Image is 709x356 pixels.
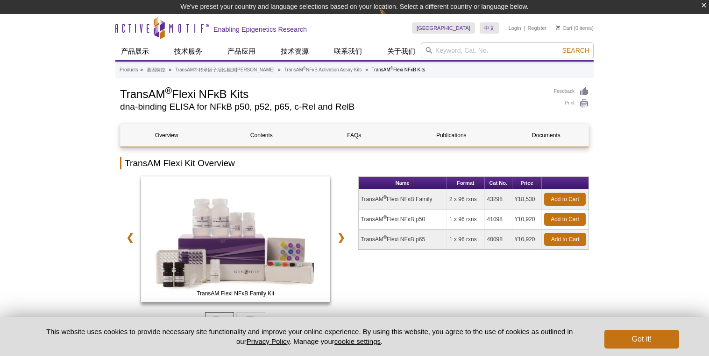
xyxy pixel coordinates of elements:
[115,42,155,60] a: 产品展示
[30,327,589,346] p: This website uses cookies to provide necessary site functionality and improve your online experie...
[544,193,586,206] a: Add to Cart
[120,66,138,74] a: Products
[556,22,594,34] li: (0 items)
[303,66,306,70] sup: ®
[447,189,485,209] td: 2 x 96 rxns
[485,189,513,209] td: 43298
[527,25,546,31] a: Register
[554,86,589,97] a: Feedback
[544,233,586,246] a: Add to Cart
[524,22,525,34] li: |
[213,25,307,34] h2: Enabling Epigenetics Research
[382,42,421,60] a: 关于我们
[485,230,513,250] td: 40098
[120,103,545,111] h2: dna-binding ELISA for NFkB p50, p52, p65, c-Rel and RelB
[512,189,542,209] td: ¥18,530
[562,47,589,54] span: Search
[147,66,165,74] a: 基因调控
[421,42,594,58] input: Keyword, Cat. No.
[604,330,679,349] button: Got it!
[165,85,172,96] sup: ®
[383,215,387,220] sup: ®
[175,66,275,74] a: TransAM® 转录因子活性检测[PERSON_NAME]
[359,209,447,230] td: TransAM Flexi NFκB p50
[140,67,143,72] li: »
[554,99,589,109] a: Print
[560,46,592,55] button: Search
[359,177,447,189] th: Name
[379,7,404,29] img: Change Here
[120,86,545,100] h1: TransAM Flexi NFκB Kits
[447,209,485,230] td: 1 x 96 rxns
[169,42,208,60] a: 技术服务
[222,42,261,60] a: 产品应用
[556,25,572,31] a: Cart
[447,177,485,189] th: Format
[405,124,497,147] a: Publications
[121,124,213,147] a: Overview
[480,22,499,34] a: 中文
[512,177,542,189] th: Price
[383,195,387,200] sup: ®
[275,42,314,60] a: 技术资源
[120,227,140,248] a: ❮
[556,25,560,30] img: Your Cart
[485,209,513,230] td: 41098
[120,157,589,169] h2: TransAM Flexi Kit Overview
[512,209,542,230] td: ¥10,920
[247,337,290,345] a: Privacy Policy
[485,177,513,189] th: Cat No.
[334,337,381,345] button: cookie settings
[509,25,521,31] a: Login
[359,189,447,209] td: TransAM Flexi NFκB Family
[331,227,351,248] a: ❯
[390,66,393,70] sup: ®
[412,22,475,34] a: [GEOGRAPHIC_DATA]
[278,67,281,72] li: »
[359,230,447,250] td: TransAM Flexi NFκB p65
[141,176,330,302] img: TransAM Flexi NFκB Family
[447,230,485,250] td: 1 x 96 rxns
[500,124,592,147] a: Documents
[143,289,328,298] span: TransAM Flexi NFκB Family Kit
[372,67,425,72] li: TransAM Flexi NFκB Kits
[544,213,586,226] a: Add to Cart
[169,67,172,72] li: »
[512,230,542,250] td: ¥10,920
[383,235,387,240] sup: ®
[310,124,398,147] a: FAQs
[284,66,362,74] a: TransAM®NFκB Activation Assay Kits
[365,67,368,72] li: »
[328,42,368,60] a: 联系我们
[215,124,307,147] a: Contents
[141,176,330,305] a: TransAM Flexi NFκB Family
